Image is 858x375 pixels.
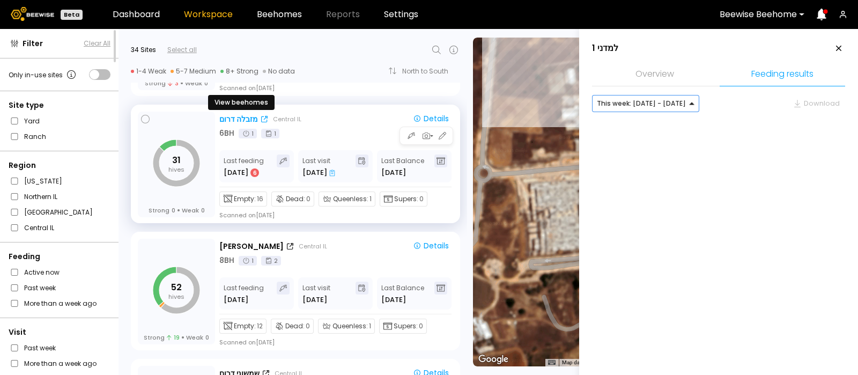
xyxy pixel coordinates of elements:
[172,207,175,214] span: 0
[306,321,310,331] span: 0
[476,352,511,366] a: Open this area in Google Maps (opens a new window)
[384,10,418,19] a: Settings
[409,240,453,253] button: Details
[302,282,330,305] div: Last visit
[224,167,260,178] div: [DATE]
[257,10,302,19] a: Beehomes
[219,192,267,207] div: Empty:
[306,194,310,204] span: 0
[381,167,406,178] span: [DATE]
[167,334,179,341] span: 19
[220,67,258,76] div: 8+ Strong
[788,95,845,112] button: Download
[171,281,182,293] tspan: 52
[219,211,275,219] div: Scanned on [DATE]
[413,241,449,251] div: Details
[113,10,160,19] a: Dashboard
[419,194,424,204] span: 0
[184,10,233,19] a: Workspace
[24,267,60,278] label: Active now
[205,334,209,341] span: 0
[299,242,327,251] div: Central IL
[381,282,424,305] div: Last Balance
[592,63,718,86] li: Overview
[208,95,275,110] div: View beehomes
[24,342,56,354] label: Past week
[131,45,156,55] div: 34 Sites
[271,192,314,207] div: Dead:
[219,338,275,347] div: Scanned on [DATE]
[224,295,249,305] div: [DATE]
[381,295,406,305] span: [DATE]
[302,167,335,178] div: [DATE]
[149,207,205,214] div: Strong Weak
[23,38,43,49] span: Filter
[402,68,456,75] div: North to South
[562,359,775,365] span: Map data ©2025 Mapa GISrael Imagery ©2025 Airbus, CNES / Airbus, Maxar Technologies
[167,45,197,55] div: Select all
[271,319,314,334] div: Dead:
[379,319,427,334] div: Supers:
[476,352,511,366] img: Google
[263,67,295,76] div: No data
[24,298,97,309] label: More than a week ago
[219,319,267,334] div: Empty:
[409,113,453,126] button: Details
[257,194,263,204] span: 16
[257,321,263,331] span: 12
[24,358,97,369] label: More than a week ago
[168,292,184,301] tspan: hives
[419,321,423,331] span: 0
[219,84,275,92] div: Scanned on [DATE]
[145,79,208,87] div: Strong Weak
[793,98,840,109] div: Download
[369,194,372,204] span: 1
[61,10,83,20] div: Beta
[720,63,845,86] li: Feeding results
[84,39,110,48] button: Clear All
[172,154,181,166] tspan: 31
[219,255,234,266] div: 8 BH
[131,67,166,76] div: 1-4 Weak
[592,42,618,54] div: למדני 1
[302,295,327,305] div: [DATE]
[9,100,110,111] div: Site type
[9,251,110,262] div: Feeding
[204,79,208,87] span: 0
[261,129,279,138] div: 1
[144,334,209,341] div: Strong Weak
[219,128,234,139] div: 6 BH
[9,68,78,81] div: Only in-use sites
[219,241,284,252] div: [PERSON_NAME]
[9,327,110,338] div: Visit
[224,155,264,178] div: Last feeding
[24,222,54,233] label: Central IL
[548,359,556,366] button: Keyboard shortcuts
[413,114,449,123] div: Details
[11,7,54,21] img: Beewise logo
[9,160,110,171] div: Region
[224,282,264,305] div: Last feeding
[24,207,93,218] label: [GEOGRAPHIC_DATA]
[24,131,46,142] label: Ranch
[381,155,424,178] div: Last Balance
[24,175,62,187] label: [US_STATE]
[24,191,57,202] label: Northern IL
[273,115,301,123] div: Central IL
[168,79,178,87] span: 3
[261,256,281,266] div: 2
[171,67,216,76] div: 5-7 Medium
[318,319,375,334] div: Queenless:
[239,129,257,138] div: 1
[319,192,375,207] div: Queenless:
[24,282,56,293] label: Past week
[369,321,371,331] span: 1
[250,168,259,177] div: 6
[168,165,184,174] tspan: hives
[326,10,360,19] span: Reports
[302,155,335,178] div: Last visit
[239,256,257,266] div: 1
[219,114,258,125] div: מזבלה דרום
[24,115,40,127] label: Yard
